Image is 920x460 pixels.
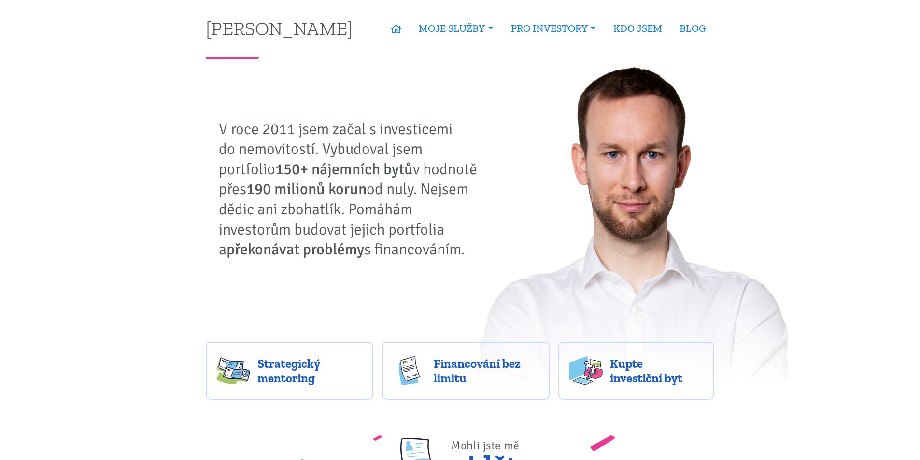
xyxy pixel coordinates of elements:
img: finance [393,356,426,385]
strong: 150+ nájemních bytů [275,160,413,179]
strong: 190 milionů korun [246,180,367,198]
span: Financování bez limitu [434,356,539,385]
a: Kupte investiční byt [558,342,714,400]
p: V roce 2011 jsem začal s investicemi do nemovitostí. Vybudoval jsem portfolio v hodnotě přes od n... [219,119,484,260]
a: MOJE SLUŽBY [410,17,502,40]
span: Kupte investiční byt [610,356,704,385]
a: Financování bez limitu [382,342,550,400]
a: BLOG [671,17,714,40]
a: Strategický mentoring [206,342,373,400]
span: Strategický mentoring [257,356,363,385]
a: [PERSON_NAME] [206,19,353,38]
a: PRO INVESTORY [502,17,605,40]
img: flats [569,356,603,385]
span: Mohli jste mě [451,438,520,453]
img: strategy [216,356,250,385]
strong: překonávat problémy [226,240,364,259]
a: KDO JSEM [605,17,671,40]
